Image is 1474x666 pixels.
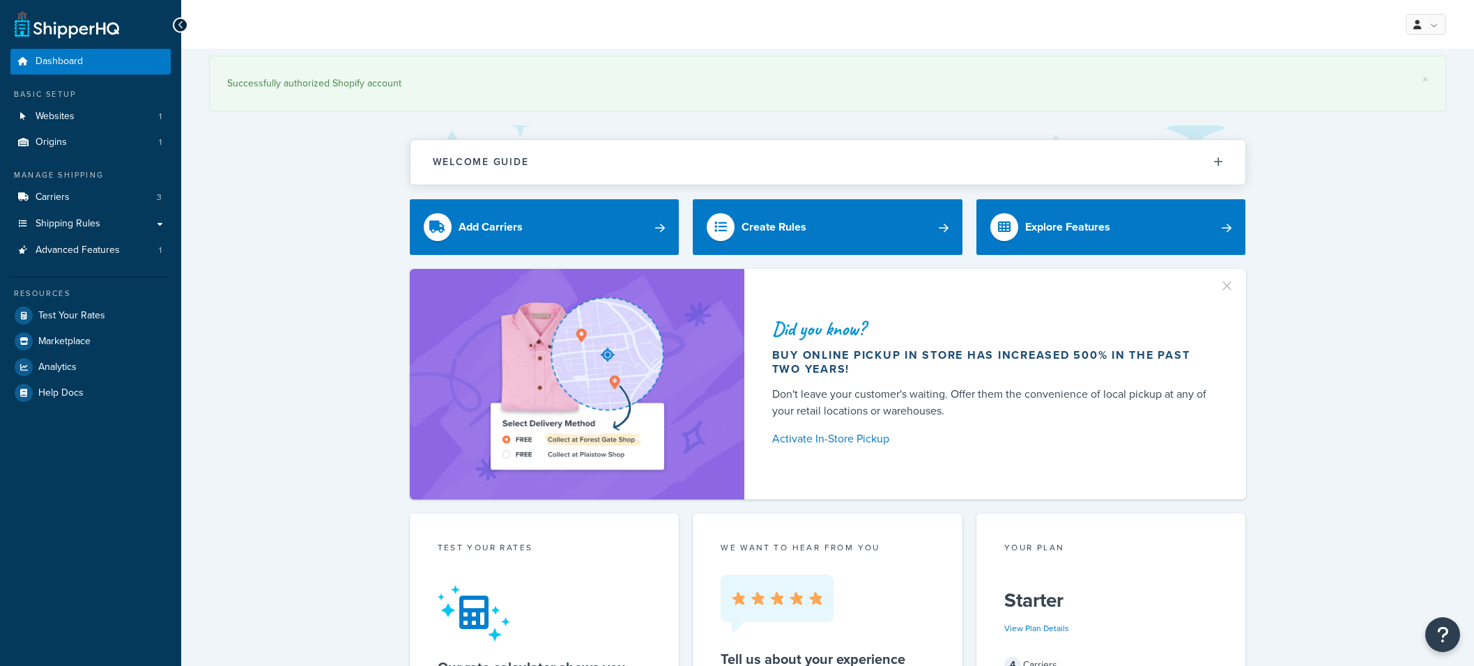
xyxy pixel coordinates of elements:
li: Websites [10,104,171,130]
div: Don't leave your customer's waiting. Offer them the convenience of local pickup at any of your re... [772,386,1213,419]
a: Websites1 [10,104,171,130]
span: Help Docs [38,387,84,399]
span: 1 [159,111,162,123]
div: Add Carriers [459,217,523,237]
span: Analytics [38,362,77,373]
a: View Plan Details [1004,622,1069,635]
a: Origins1 [10,130,171,155]
span: 1 [159,137,162,148]
a: Marketplace [10,329,171,354]
img: ad-shirt-map-b0359fc47e01cab431d101c4b569394f6a03f54285957d908178d52f29eb9668.png [451,290,703,479]
span: Dashboard [36,56,83,68]
span: Marketplace [38,336,91,348]
a: Advanced Features1 [10,238,171,263]
div: Your Plan [1004,541,1218,557]
span: Advanced Features [36,245,120,256]
span: Test Your Rates [38,310,105,322]
span: Origins [36,137,67,148]
a: Shipping Rules [10,211,171,237]
span: 3 [157,192,162,203]
span: Websites [36,111,75,123]
h2: Welcome Guide [433,157,529,167]
button: Open Resource Center [1425,617,1460,652]
div: Explore Features [1025,217,1110,237]
li: Carriers [10,185,171,210]
p: we want to hear from you [721,541,935,554]
h5: Starter [1004,589,1218,612]
div: Manage Shipping [10,169,171,181]
a: Help Docs [10,380,171,405]
a: Test Your Rates [10,303,171,328]
a: × [1422,74,1428,85]
a: Analytics [10,355,171,380]
a: Dashboard [10,49,171,75]
a: Carriers3 [10,185,171,210]
div: Resources [10,288,171,300]
a: Create Rules [693,199,962,255]
div: Buy online pickup in store has increased 500% in the past two years! [772,348,1213,376]
button: Welcome Guide [410,140,1245,184]
div: Did you know? [772,319,1213,339]
span: Shipping Rules [36,218,100,230]
div: Successfully authorized Shopify account [227,74,1428,93]
li: Origins [10,130,171,155]
div: Basic Setup [10,88,171,100]
div: Create Rules [742,217,806,237]
li: Advanced Features [10,238,171,263]
span: 1 [159,245,162,256]
div: Test your rates [438,541,652,557]
a: Explore Features [976,199,1246,255]
a: Activate In-Store Pickup [772,429,1213,449]
span: Carriers [36,192,70,203]
a: Add Carriers [410,199,680,255]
